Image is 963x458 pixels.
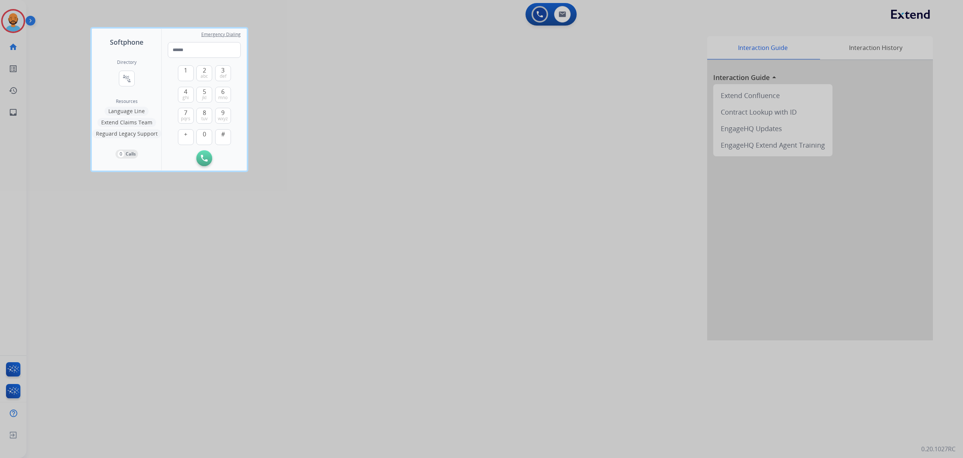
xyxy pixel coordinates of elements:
[115,150,138,159] button: 0Calls
[196,65,212,81] button: 2abc
[218,95,228,101] span: mno
[184,87,187,96] span: 4
[221,130,225,139] span: #
[181,116,190,122] span: pqrs
[221,108,225,117] span: 9
[184,130,187,139] span: +
[215,87,231,103] button: 6mno
[203,130,206,139] span: 0
[203,87,206,96] span: 5
[200,73,208,79] span: abc
[221,66,225,75] span: 3
[184,108,187,117] span: 7
[201,116,208,122] span: tuv
[202,95,207,101] span: jkl
[110,37,143,47] span: Softphone
[201,32,241,38] span: Emergency Dialing
[92,129,161,138] button: Reguard Legacy Support
[203,66,206,75] span: 2
[220,73,226,79] span: def
[178,108,194,124] button: 7pqrs
[184,66,187,75] span: 1
[116,98,138,104] span: Resources
[196,108,212,124] button: 8tuv
[178,87,194,103] button: 4ghi
[201,155,208,162] img: call-button
[118,151,124,157] p: 0
[126,151,136,157] p: Calls
[196,129,212,145] button: 0
[215,129,231,145] button: #
[221,87,225,96] span: 6
[178,65,194,81] button: 1
[105,107,149,116] button: Language Line
[215,65,231,81] button: 3def
[122,74,131,83] mat-icon: connect_without_contact
[178,129,194,145] button: +
[203,108,206,117] span: 8
[215,108,231,124] button: 9wxyz
[182,95,189,101] span: ghi
[196,87,212,103] button: 5jkl
[97,118,156,127] button: Extend Claims Team
[921,444,955,453] p: 0.20.1027RC
[117,59,137,65] h2: Directory
[218,116,228,122] span: wxyz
